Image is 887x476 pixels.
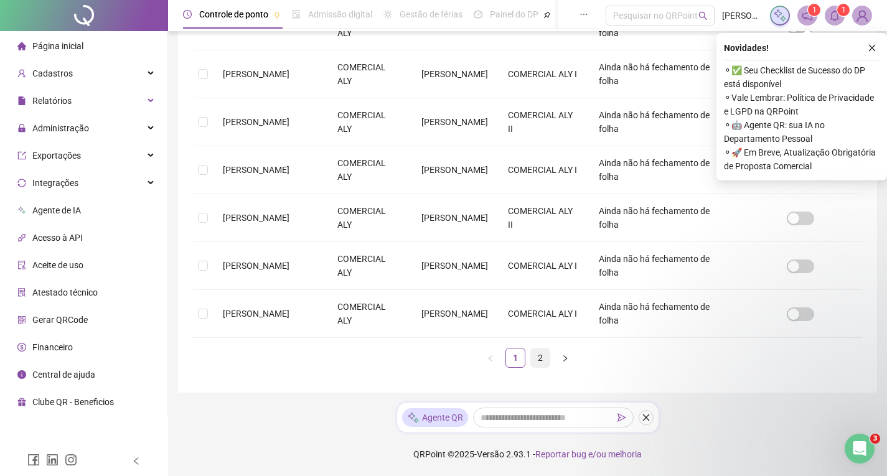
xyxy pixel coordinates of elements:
[599,62,710,86] span: Ainda não há fechamento de folha
[411,194,498,242] td: [PERSON_NAME]
[543,11,551,19] span: pushpin
[477,449,504,459] span: Versão
[132,457,141,465] span: left
[17,343,26,352] span: dollar
[327,98,411,146] td: COMERCIAL ALY
[402,408,468,427] div: Agente QR
[292,10,301,19] span: file-done
[802,10,813,21] span: notification
[506,348,525,367] a: 1
[32,287,98,297] span: Atestado técnico
[411,290,498,338] td: [PERSON_NAME]
[498,290,589,338] td: COMERCIAL ALY I
[32,233,83,243] span: Acesso à API
[327,194,411,242] td: COMERCIAL ALY
[327,50,411,98] td: COMERCIAL ALY
[870,434,880,444] span: 3
[531,348,550,367] a: 2
[411,242,498,290] td: [PERSON_NAME]
[530,348,550,368] li: 2
[32,151,81,161] span: Exportações
[411,98,498,146] td: [PERSON_NAME]
[32,315,88,325] span: Gerar QRCode
[474,10,482,19] span: dashboard
[535,449,642,459] span: Reportar bug e/ou melhoria
[407,411,420,424] img: sparkle-icon.fc2bf0ac1784a2077858766a79e2daf3.svg
[845,434,875,464] iframe: Intercom live chat
[617,413,626,422] span: send
[837,4,850,16] sup: 1
[327,146,411,194] td: COMERCIAL ALY
[599,302,710,325] span: Ainda não há fechamento de folha
[853,6,871,25] img: 85622
[383,10,392,19] span: sun
[481,348,500,368] button: left
[722,9,763,22] span: [PERSON_NAME]
[724,91,880,118] span: ⚬ Vale Lembrar: Política de Privacidade e LGPD na QRPoint
[498,146,589,194] td: COMERCIAL ALY I
[199,9,268,19] span: Controle de ponto
[17,288,26,297] span: solution
[842,6,846,14] span: 1
[812,6,817,14] span: 1
[183,10,192,19] span: clock-circle
[599,206,710,230] span: Ainda não há fechamento de folha
[17,124,26,133] span: lock
[65,454,77,466] span: instagram
[327,290,411,338] td: COMERCIAL ALY
[168,432,887,476] footer: QRPoint © 2025 - 2.93.1 -
[32,123,89,133] span: Administração
[642,413,650,422] span: close
[17,233,26,242] span: api
[17,261,26,269] span: audit
[32,397,114,407] span: Clube QR - Beneficios
[555,348,575,368] li: Próxima página
[223,117,289,127] span: [PERSON_NAME]
[808,4,820,16] sup: 1
[32,68,73,78] span: Cadastros
[17,69,26,78] span: user-add
[724,41,769,55] span: Novidades !
[487,355,494,362] span: left
[17,151,26,160] span: export
[698,11,708,21] span: search
[724,118,880,146] span: ⚬ 🤖 Agente QR: sua IA no Departamento Pessoal
[273,11,281,19] span: pushpin
[599,158,710,182] span: Ainda não há fechamento de folha
[829,10,840,21] span: bell
[17,96,26,105] span: file
[724,63,880,91] span: ⚬ ✅ Seu Checklist de Sucesso do DP está disponível
[481,348,500,368] li: Página anterior
[555,348,575,368] button: right
[498,98,589,146] td: COMERCIAL ALY II
[17,398,26,406] span: gift
[498,50,589,98] td: COMERCIAL ALY I
[17,315,26,324] span: qrcode
[27,454,40,466] span: facebook
[490,9,538,19] span: Painel do DP
[773,9,787,22] img: sparkle-icon.fc2bf0ac1784a2077858766a79e2daf3.svg
[32,41,83,51] span: Página inicial
[327,242,411,290] td: COMERCIAL ALY
[17,42,26,50] span: home
[223,69,289,79] span: [PERSON_NAME]
[411,50,498,98] td: [PERSON_NAME]
[223,165,289,175] span: [PERSON_NAME]
[223,261,289,271] span: [PERSON_NAME]
[32,178,78,188] span: Integrações
[32,260,83,270] span: Aceite de uso
[561,355,569,362] span: right
[223,309,289,319] span: [PERSON_NAME]
[599,254,710,278] span: Ainda não há fechamento de folha
[223,213,289,223] span: [PERSON_NAME]
[32,96,72,106] span: Relatórios
[46,454,59,466] span: linkedin
[724,146,880,173] span: ⚬ 🚀 Em Breve, Atualização Obrigatória de Proposta Comercial
[505,348,525,368] li: 1
[400,9,462,19] span: Gestão de férias
[498,242,589,290] td: COMERCIAL ALY I
[32,205,81,215] span: Agente de IA
[868,44,876,52] span: close
[580,10,588,19] span: ellipsis
[411,146,498,194] td: [PERSON_NAME]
